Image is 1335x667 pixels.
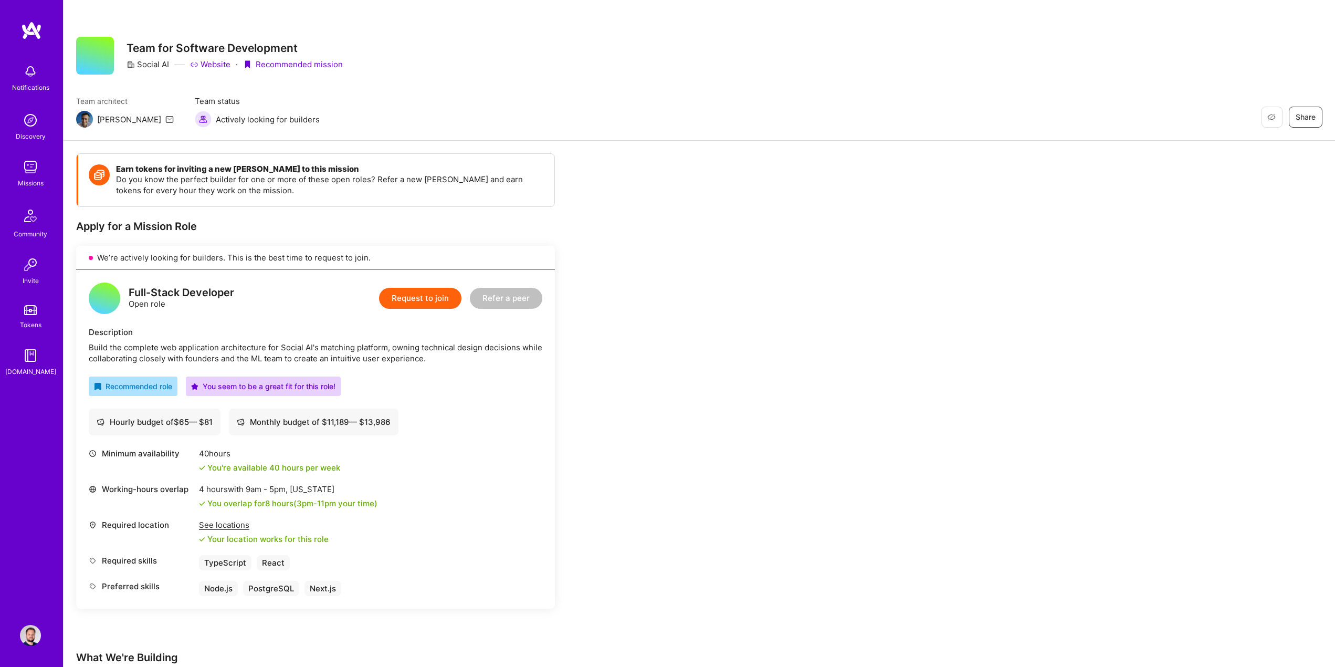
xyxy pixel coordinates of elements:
[20,157,41,178] img: teamwork
[116,164,544,174] h4: Earn tokens for inviting a new [PERSON_NAME] to this mission
[1296,112,1316,122] span: Share
[1267,113,1276,121] i: icon EyeClosed
[199,448,340,459] div: 40 hours
[97,418,104,426] i: icon Cash
[116,174,544,196] p: Do you know the perfect builder for one or more of these open roles? Refer a new [PERSON_NAME] an...
[191,381,335,392] div: You seem to be a great fit for this role!
[89,342,542,364] div: Build the complete web application architecture for Social AI's matching platform, owning technic...
[237,416,391,428] div: Monthly budget of $ 11,189 — $ 13,986
[18,203,43,228] img: Community
[236,59,238,70] div: ·
[20,319,41,330] div: Tokens
[20,61,41,82] img: bell
[12,82,49,93] div: Notifications
[5,366,56,377] div: [DOMAIN_NAME]
[94,383,101,390] i: icon RecommendedBadge
[195,96,320,107] span: Team status
[76,96,174,107] span: Team architect
[89,581,194,592] div: Preferred skills
[17,625,44,646] a: User Avatar
[24,305,37,315] img: tokens
[89,557,97,565] i: icon Tag
[129,287,234,298] div: Full-Stack Developer
[89,164,110,185] img: Token icon
[243,60,251,69] i: icon PurpleRibbon
[20,110,41,131] img: discovery
[297,498,336,508] span: 3pm - 11pm
[89,450,97,457] i: icon Clock
[199,519,329,530] div: See locations
[18,178,44,189] div: Missions
[97,416,213,428] div: Hourly budget of $ 65 — $ 81
[199,501,205,507] i: icon Check
[191,383,198,390] i: icon PurpleStar
[16,131,46,142] div: Discovery
[243,581,299,596] div: PostgreSQL
[97,114,161,125] div: [PERSON_NAME]
[76,246,555,270] div: We’re actively looking for builders. This is the best time to request to join.
[20,625,41,646] img: User Avatar
[244,484,290,494] span: 9am - 5pm ,
[89,485,97,493] i: icon World
[243,59,343,70] div: Recommended mission
[127,41,343,55] h3: Team for Software Development
[379,288,461,309] button: Request to join
[195,111,212,128] img: Actively looking for builders
[304,581,341,596] div: Next.js
[199,465,205,471] i: icon Check
[89,582,97,590] i: icon Tag
[199,484,377,495] div: 4 hours with [US_STATE]
[89,484,194,495] div: Working-hours overlap
[165,115,174,123] i: icon Mail
[14,228,47,239] div: Community
[94,381,172,392] div: Recommended role
[76,651,706,664] div: What We're Building
[190,59,230,70] a: Website
[199,462,340,473] div: You're available 40 hours per week
[89,448,194,459] div: Minimum availability
[199,534,329,545] div: Your location works for this role
[76,220,555,233] div: Apply for a Mission Role
[470,288,542,309] button: Refer a peer
[257,555,290,570] div: React
[20,345,41,366] img: guide book
[127,60,135,69] i: icon CompanyGray
[129,287,234,309] div: Open role
[216,114,320,125] span: Actively looking for builders
[199,581,238,596] div: Node.js
[1289,107,1322,128] button: Share
[199,536,205,543] i: icon Check
[89,519,194,530] div: Required location
[199,555,251,570] div: TypeScript
[207,498,377,509] div: You overlap for 8 hours ( your time)
[21,21,42,40] img: logo
[20,254,41,275] img: Invite
[23,275,39,286] div: Invite
[89,555,194,566] div: Required skills
[89,327,542,338] div: Description
[237,418,245,426] i: icon Cash
[76,111,93,128] img: Team Architect
[127,59,169,70] div: Social AI
[89,521,97,529] i: icon Location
